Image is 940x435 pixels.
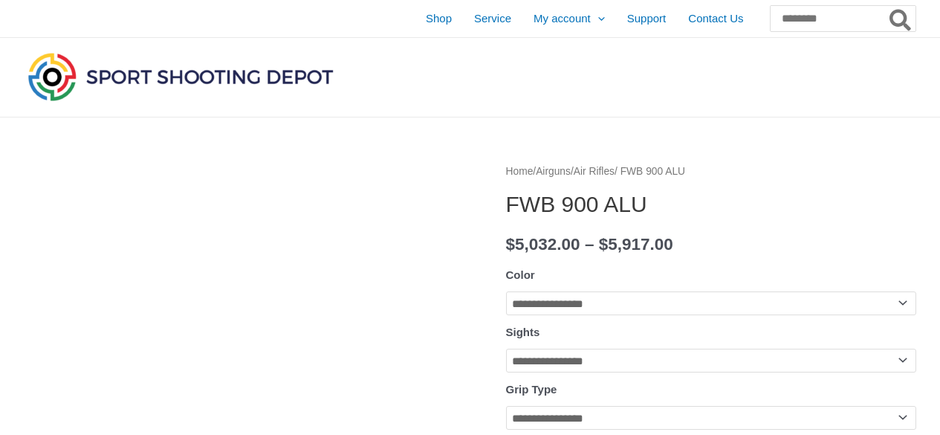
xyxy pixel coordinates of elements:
nav: Breadcrumb [506,162,916,181]
label: Grip Type [506,383,557,396]
img: Sport Shooting Depot [25,49,337,104]
a: Air Rifles [574,166,615,177]
label: Color [506,268,535,281]
bdi: 5,917.00 [599,235,673,254]
h1: FWB 900 ALU [506,191,916,218]
label: Sights [506,326,540,338]
span: – [585,235,594,254]
button: Search [886,6,915,31]
bdi: 5,032.00 [506,235,580,254]
span: $ [599,235,609,254]
a: Home [506,166,534,177]
span: $ [506,235,516,254]
a: Airguns [536,166,571,177]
